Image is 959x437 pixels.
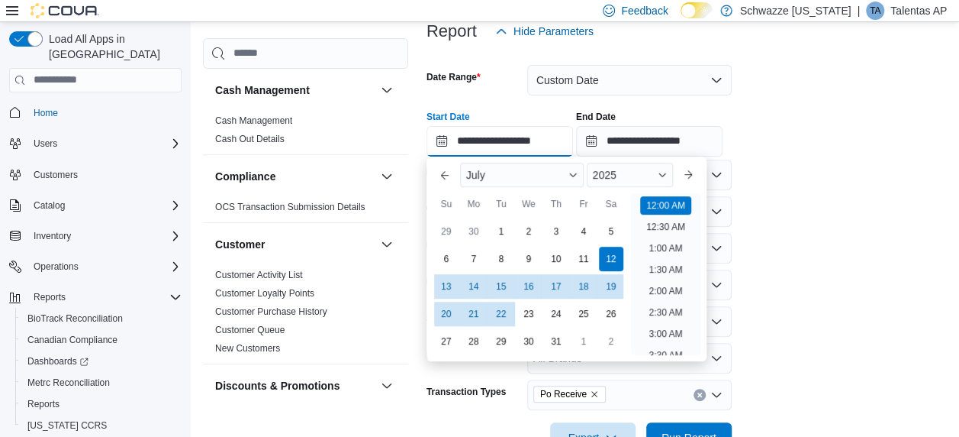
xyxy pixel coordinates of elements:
span: BioTrack Reconciliation [27,312,123,325]
button: Next month [676,163,700,187]
input: Press the down key to open a popover containing a calendar. [576,126,722,157]
button: Catalog [3,195,188,216]
img: Cova [31,3,99,18]
a: Customer Queue [215,325,285,335]
div: Tu [489,192,513,216]
a: OCS Transaction Submission Details [215,202,365,212]
div: day-25 [571,302,596,326]
input: Dark Mode [681,2,713,18]
div: Button. Open the year selector. 2025 is currently selected. [587,163,674,187]
div: Sa [599,192,623,216]
span: Metrc Reconciliation [27,377,110,389]
button: Discounts & Promotions [215,378,375,393]
div: day-29 [434,219,459,244]
div: day-18 [571,274,596,299]
div: Fr [571,192,596,216]
button: Customer [215,237,375,252]
span: Catalog [34,199,65,212]
div: Compliance [203,198,408,222]
span: 2025 [593,169,616,181]
span: Feedback [621,3,668,18]
a: Customer Activity List [215,270,303,280]
span: Dashboards [27,355,88,367]
div: day-15 [489,274,513,299]
span: Canadian Compliance [27,334,117,346]
span: Reports [27,288,182,306]
div: day-1 [571,329,596,354]
li: 12:00 AM [640,196,691,215]
div: day-19 [599,274,623,299]
div: day-28 [462,329,486,354]
span: Operations [27,257,182,276]
p: | [857,2,860,20]
button: Catalog [27,196,71,215]
h3: Discounts & Promotions [215,378,340,393]
span: Catalog [27,196,182,215]
li: 3:00 AM [642,325,688,343]
span: Customers [34,169,78,181]
span: Operations [34,261,79,273]
span: Hide Parameters [513,24,594,39]
h3: Compliance [215,169,275,184]
button: Cash Management [378,81,396,99]
span: Canadian Compliance [21,331,182,349]
li: 2:30 AM [642,303,688,322]
span: Reports [27,398,60,410]
button: Open list of options [710,206,722,218]
div: day-8 [489,247,513,271]
a: New Customers [215,343,280,354]
h3: Cash Management [215,83,310,98]
span: Home [34,107,58,119]
span: TA [870,2,880,20]
label: Date Range [426,71,481,83]
div: day-17 [544,274,568,299]
div: day-2 [599,329,623,354]
button: Open list of options [710,242,722,254]
div: day-13 [434,274,459,299]
button: Users [27,134,63,153]
div: day-2 [517,219,541,244]
div: day-29 [489,329,513,354]
h3: Customer [215,237,265,252]
span: Customer Loyalty Points [215,287,314,299]
div: day-10 [544,247,568,271]
button: Custom Date [527,65,732,95]
button: Inventory [27,227,77,245]
button: Open list of options [710,169,722,181]
div: day-30 [462,219,486,244]
li: 1:30 AM [642,261,688,279]
button: BioTrack Reconciliation [15,308,188,329]
div: day-9 [517,247,541,271]
div: day-22 [489,302,513,326]
button: Metrc Reconciliation [15,372,188,393]
button: Discounts & Promotions [378,377,396,395]
a: Metrc Reconciliation [21,374,116,392]
span: OCS Transaction Submission Details [215,201,365,213]
span: BioTrack Reconciliation [21,309,182,328]
a: Home [27,104,64,122]
a: Canadian Compliance [21,331,124,349]
div: day-21 [462,302,486,326]
div: day-7 [462,247,486,271]
div: Cash Management [203,112,408,154]
span: Washington CCRS [21,416,182,435]
div: day-6 [434,247,459,271]
div: day-12 [599,247,623,271]
div: day-31 [544,329,568,354]
span: Home [27,103,182,122]
div: July, 2025 [433,218,625,355]
div: Button. Open the month selector. July is currently selected. [460,163,584,187]
div: Mo [462,192,486,216]
div: day-23 [517,302,541,326]
button: Users [3,133,188,154]
div: day-16 [517,274,541,299]
span: Inventory [34,230,71,242]
div: day-1 [489,219,513,244]
span: Po Receive [533,386,606,403]
div: day-26 [599,302,623,326]
button: Reports [15,393,188,415]
button: Open list of options [710,352,722,364]
a: Cash Out Details [215,134,285,144]
a: Customers [27,166,84,184]
button: Compliance [378,167,396,186]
